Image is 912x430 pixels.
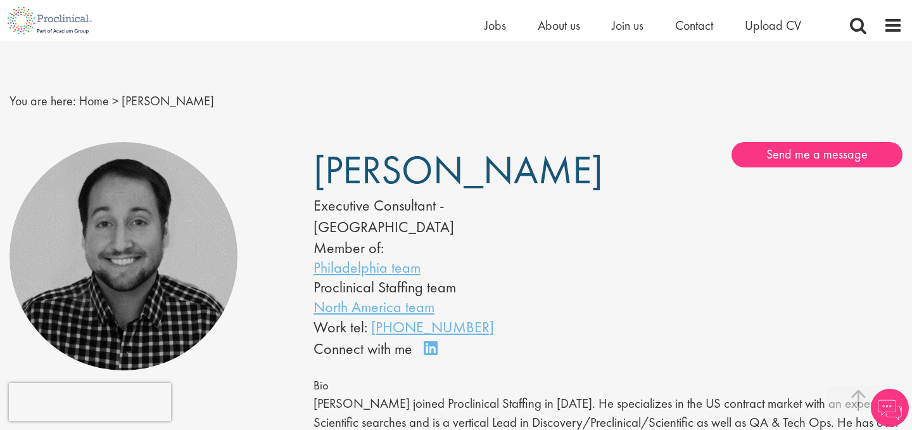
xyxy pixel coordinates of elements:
span: > [112,93,118,109]
label: Member of: [313,238,384,257]
a: Send me a message [731,142,902,167]
div: Executive Consultant - [GEOGRAPHIC_DATA] [313,195,570,238]
a: Join us [612,17,643,34]
span: You are here: [9,93,76,109]
span: [PERSON_NAME] [313,145,603,195]
li: Proclinical Staffing team [313,277,570,297]
span: Work tel: [313,317,367,337]
a: North America team [313,297,434,316]
img: Mike Raletz [9,142,237,370]
a: breadcrumb link [79,93,109,109]
a: Upload CV [745,17,801,34]
a: Philadelphia team [313,257,421,277]
a: Jobs [484,17,506,34]
img: Chatbot [871,389,909,427]
span: [PERSON_NAME] [122,93,214,109]
span: Bio [313,378,329,393]
iframe: reCAPTCHA [9,383,171,421]
a: [PHONE_NUMBER] [371,317,494,337]
a: About us [538,17,580,34]
a: Contact [675,17,713,34]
